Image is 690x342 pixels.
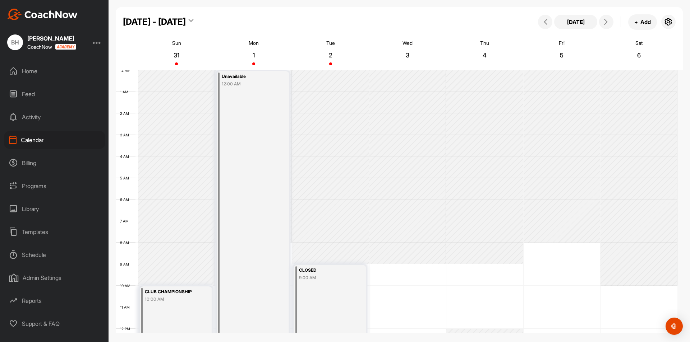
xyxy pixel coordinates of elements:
[222,72,277,81] div: Unavailable
[4,292,105,310] div: Reports
[554,15,597,29] button: [DATE]
[55,44,76,50] img: CoachNow acadmey
[145,288,200,296] div: CLUB CHAMPIONSHIP
[446,37,523,70] a: September 4, 2025
[138,37,215,70] a: August 31, 2025
[145,296,200,303] div: 10:00 AM
[249,40,259,46] p: Mon
[123,15,186,28] div: [DATE] - [DATE]
[116,176,136,180] div: 5 AM
[4,177,105,195] div: Programs
[116,219,136,223] div: 7 AM
[4,315,105,333] div: Support & FAQ
[116,305,137,309] div: 11 AM
[555,52,568,59] p: 5
[116,284,138,288] div: 10 AM
[634,18,638,26] span: +
[116,327,137,331] div: 12 PM
[401,52,414,59] p: 3
[116,111,136,116] div: 2 AM
[170,52,183,59] p: 31
[215,37,292,70] a: September 1, 2025
[628,14,657,30] button: +Add
[116,133,136,137] div: 3 AM
[402,40,413,46] p: Wed
[480,40,489,46] p: Thu
[4,85,105,103] div: Feed
[172,40,181,46] p: Sun
[632,52,645,59] p: 6
[4,200,105,218] div: Library
[666,318,683,335] div: Open Intercom Messenger
[478,52,491,59] p: 4
[247,52,260,59] p: 1
[559,40,565,46] p: Fri
[4,154,105,172] div: Billing
[299,266,354,275] div: CLOSED
[116,68,138,72] div: 12 AM
[635,40,643,46] p: Sat
[27,36,76,41] div: [PERSON_NAME]
[326,40,335,46] p: Tue
[222,81,277,87] div: 12:00 AM
[7,34,23,50] div: BH
[116,154,136,159] div: 4 AM
[116,262,136,266] div: 9 AM
[4,131,105,149] div: Calendar
[7,9,78,20] img: CoachNow
[4,223,105,241] div: Templates
[299,275,354,281] div: 9:00 AM
[116,197,136,202] div: 6 AM
[523,37,600,70] a: September 5, 2025
[116,240,136,245] div: 8 AM
[4,62,105,80] div: Home
[292,37,369,70] a: September 2, 2025
[4,108,105,126] div: Activity
[369,37,446,70] a: September 3, 2025
[601,37,677,70] a: September 6, 2025
[27,44,76,50] div: CoachNow
[4,246,105,264] div: Schedule
[324,52,337,59] p: 2
[4,269,105,287] div: Admin Settings
[116,90,135,94] div: 1 AM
